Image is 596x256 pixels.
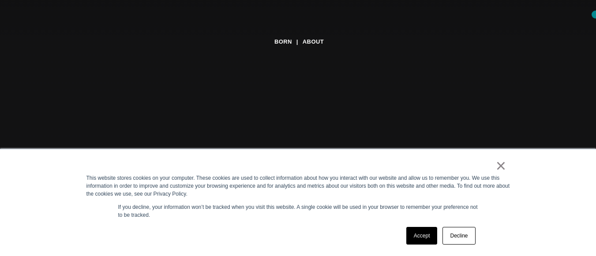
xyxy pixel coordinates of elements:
[86,174,510,198] div: This website stores cookies on your computer. These cookies are used to collect information about...
[274,35,292,48] a: BORN
[118,203,478,219] p: If you decline, your information won’t be tracked when you visit this website. A single cookie wi...
[496,162,506,170] a: ×
[303,35,324,48] a: About
[442,227,475,245] a: Decline
[406,227,438,245] a: Accept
